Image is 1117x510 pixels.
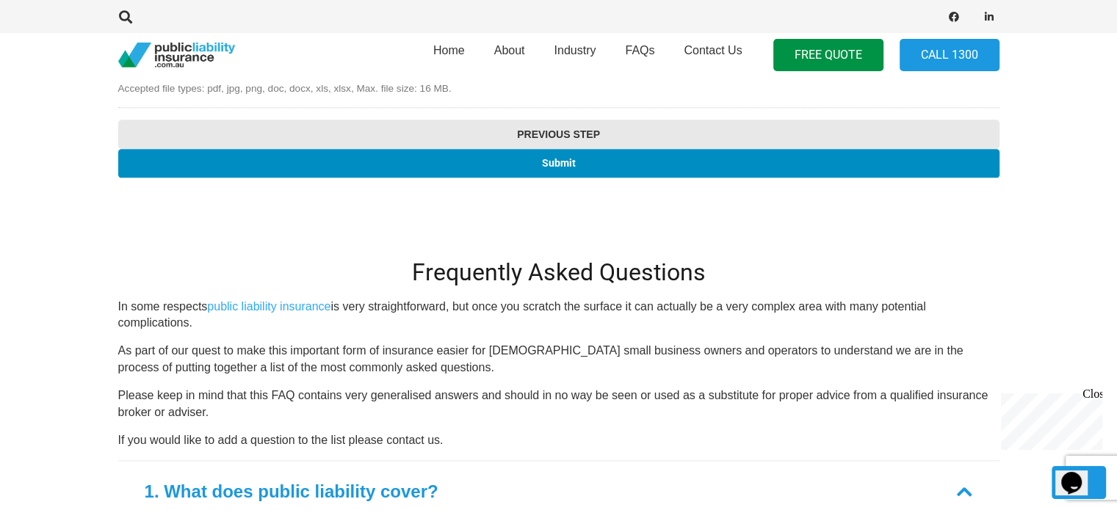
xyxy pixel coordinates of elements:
div: 1. What does public liability cover? [145,478,438,505]
a: FREE QUOTE [773,39,883,72]
a: LinkedIn [979,7,999,27]
h2: Frequently Asked Questions [118,258,999,286]
span: About [494,44,525,57]
a: public liability insurance [207,300,330,313]
span: Home [433,44,465,57]
p: In some respects is very straightforward, but once you scratch the surface it can actually be a v... [118,299,999,332]
p: Please keep in mind that this FAQ contains very generalised answers and should in no way be seen ... [118,387,999,420]
p: If you would like to add a question to the list please contact us. [118,432,999,448]
input: Submit [118,149,999,178]
a: Industry [539,29,610,81]
a: About [480,29,540,81]
a: FAQs [610,29,669,81]
iframe: chat widget [1055,451,1102,495]
iframe: chat widget [995,387,1102,450]
input: Previous Step [118,120,999,149]
a: Search [112,10,141,23]
span: Contact Us [684,44,742,57]
span: FAQs [625,44,654,57]
a: Home [419,29,480,81]
a: Call 1300 [900,39,999,72]
a: Contact Us [669,29,756,81]
a: Back to top [1052,466,1106,499]
a: pli_logotransparent [118,43,235,68]
a: Facebook [944,7,964,27]
span: Industry [554,44,596,57]
p: As part of our quest to make this important form of insurance easier for [DEMOGRAPHIC_DATA] small... [118,343,999,376]
div: Chat live with an agent now!Close [6,6,101,106]
span: Accepted file types: pdf, jpg, png, doc, docx, xls, xlsx, Max. file size: 16 MB. [118,70,988,97]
